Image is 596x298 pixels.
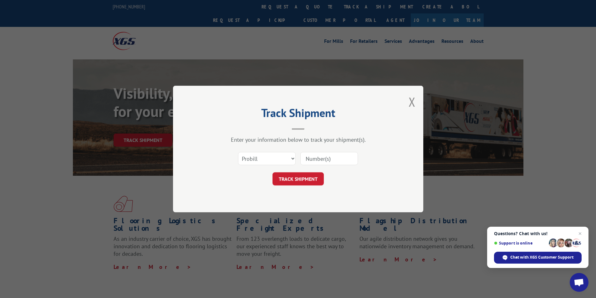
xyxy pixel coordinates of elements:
[510,255,573,260] span: Chat with XGS Customer Support
[494,252,582,264] div: Chat with XGS Customer Support
[576,230,584,237] span: Close chat
[204,136,392,143] div: Enter your information below to track your shipment(s).
[204,109,392,120] h2: Track Shipment
[273,172,324,185] button: TRACK SHIPMENT
[494,241,547,245] span: Support is online
[300,152,358,165] input: Number(s)
[494,231,582,236] span: Questions? Chat with us!
[570,273,588,292] div: Open chat
[409,93,415,110] button: Close modal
